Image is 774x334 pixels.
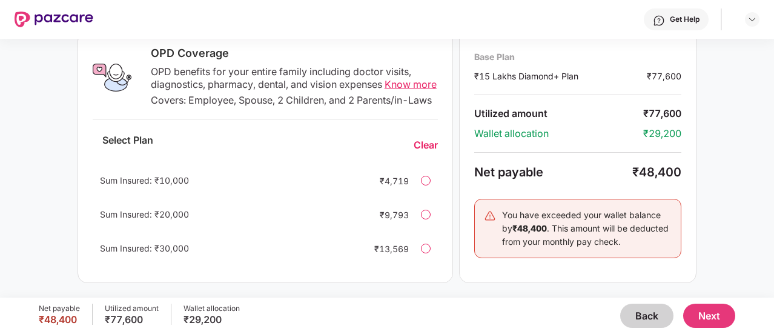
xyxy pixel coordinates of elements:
div: ₹77,600 [647,70,681,82]
div: Wallet allocation [184,304,240,313]
div: ₹13,569 [360,242,409,255]
div: ₹4,719 [360,175,409,187]
div: Utilized amount [105,304,159,313]
div: Select Plan [93,134,163,156]
img: OPD Coverage [93,58,131,97]
img: svg+xml;base64,PHN2ZyBpZD0iRHJvcGRvd24tMzJ4MzIiIHhtbG5zPSJodHRwOi8vd3d3LnczLm9yZy8yMDAwL3N2ZyIgd2... [747,15,757,24]
button: Next [683,304,735,328]
span: Sum Insured: ₹20,000 [100,209,189,219]
div: OPD Coverage [151,46,438,61]
img: New Pazcare Logo [15,12,93,27]
div: ₹48,400 [632,165,681,179]
span: Sum Insured: ₹10,000 [100,175,189,185]
div: Wallet allocation [474,127,643,140]
span: Know more [385,78,437,90]
div: ₹29,200 [643,127,681,140]
div: You have exceeded your wallet balance by . This amount will be deducted from your monthly pay check. [502,209,672,249]
span: Sum Insured: ₹30,000 [100,243,189,253]
div: ₹9,793 [360,209,409,221]
div: ₹77,600 [105,313,159,326]
div: ₹29,200 [184,313,240,326]
div: OPD benefits for your entire family including doctor visits, diagnostics, pharmacy, dental, and v... [151,65,438,91]
div: Net payable [39,304,80,313]
div: Net payable [474,165,632,179]
button: Back [620,304,673,328]
b: ₹48,400 [512,223,547,233]
div: Clear [414,139,438,152]
img: svg+xml;base64,PHN2ZyB4bWxucz0iaHR0cDovL3d3dy53My5vcmcvMjAwMC9zdmciIHdpZHRoPSIyNCIgaGVpZ2h0PSIyNC... [484,210,496,222]
div: Base Plan [474,51,681,62]
div: Utilized amount [474,107,643,120]
div: ₹15 Lakhs Diamond+ Plan [474,70,647,82]
div: Covers: Employee, Spouse, 2 Children, and 2 Parents/in-Laws [151,94,438,107]
div: ₹77,600 [643,107,681,120]
div: ₹48,400 [39,313,80,326]
div: Get Help [670,15,700,24]
img: svg+xml;base64,PHN2ZyBpZD0iSGVscC0zMngzMiIgeG1sbnM9Imh0dHA6Ly93d3cudzMub3JnLzIwMDAvc3ZnIiB3aWR0aD... [653,15,665,27]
